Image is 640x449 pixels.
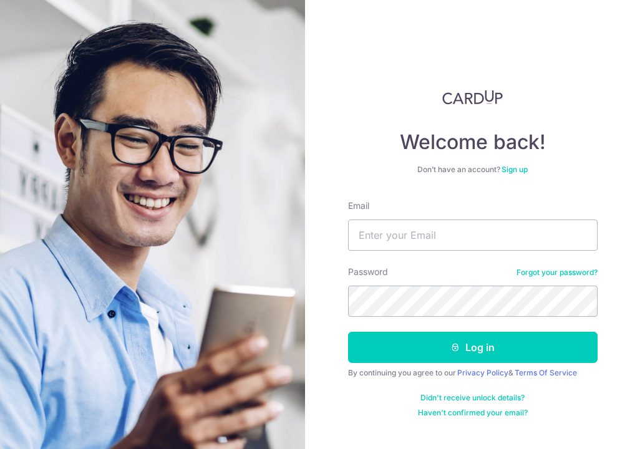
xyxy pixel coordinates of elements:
[348,332,598,363] button: Log in
[348,165,598,175] div: Don’t have an account?
[502,165,528,174] a: Sign up
[457,368,508,377] a: Privacy Policy
[348,266,388,278] label: Password
[442,90,503,105] img: CardUp Logo
[420,393,525,403] a: Didn't receive unlock details?
[348,368,598,378] div: By continuing you agree to our &
[348,220,598,251] input: Enter your Email
[348,130,598,155] h4: Welcome back!
[515,368,577,377] a: Terms Of Service
[516,268,598,278] a: Forgot your password?
[418,408,528,418] a: Haven't confirmed your email?
[348,200,369,212] label: Email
